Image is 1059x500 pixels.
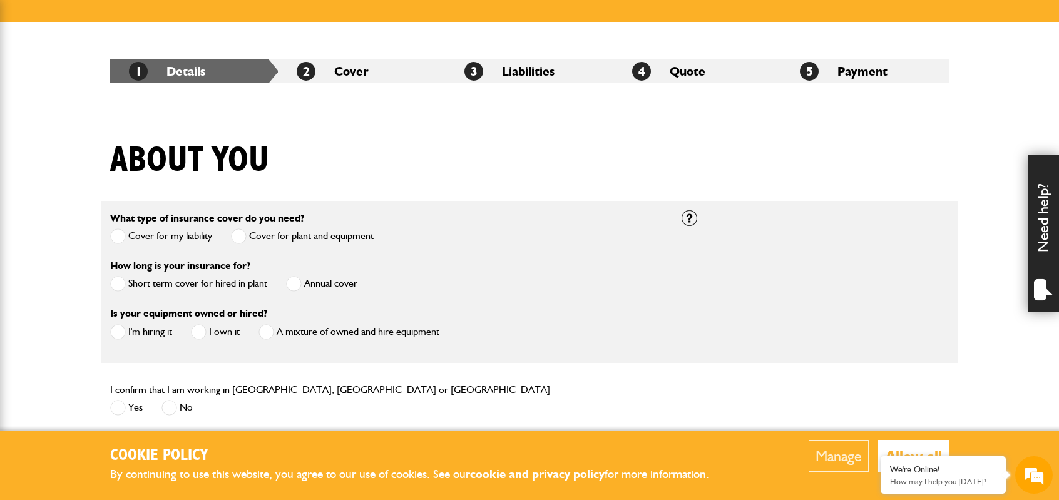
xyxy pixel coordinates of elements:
h1: About you [110,140,269,181]
li: Quote [613,59,781,83]
span: 5 [800,62,819,81]
span: 1 [129,62,148,81]
label: Yes [110,400,143,416]
label: A mixture of owned and hire equipment [258,324,439,340]
label: Cover for my liability [110,228,212,244]
span: 2 [297,62,315,81]
label: Cover for plant and equipment [231,228,374,244]
label: I confirm that I am working in [GEOGRAPHIC_DATA], [GEOGRAPHIC_DATA] or [GEOGRAPHIC_DATA] [110,385,550,395]
h2: Cookie Policy [110,446,730,466]
a: cookie and privacy policy [470,467,605,481]
label: Annual cover [286,276,357,292]
label: Short term cover for hired in plant [110,276,267,292]
div: Need help? [1028,155,1059,312]
label: How long is your insurance for? [110,261,250,271]
button: Allow all [878,440,949,472]
span: 4 [632,62,651,81]
label: What type of insurance cover do you need? [110,213,304,223]
p: By continuing to use this website, you agree to our use of cookies. See our for more information. [110,465,730,484]
label: Is your equipment owned or hired? [110,309,267,319]
label: No [161,400,193,416]
li: Details [110,59,278,83]
li: Cover [278,59,446,83]
li: Liabilities [446,59,613,83]
li: Payment [781,59,949,83]
div: We're Online! [890,464,996,475]
span: 3 [464,62,483,81]
p: How may I help you today? [890,477,996,486]
label: I'm hiring it [110,324,172,340]
label: I own it [191,324,240,340]
button: Manage [809,440,869,472]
